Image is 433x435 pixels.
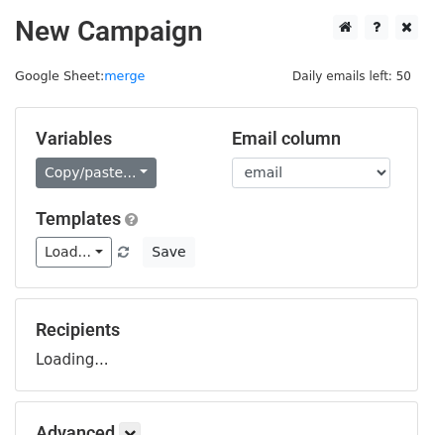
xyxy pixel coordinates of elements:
[36,128,202,150] h5: Variables
[36,237,112,268] a: Load...
[285,68,418,83] a: Daily emails left: 50
[15,68,145,83] small: Google Sheet:
[232,128,398,150] h5: Email column
[36,319,397,341] h5: Recipients
[143,237,194,268] button: Save
[36,158,157,188] a: Copy/paste...
[104,68,145,83] a: merge
[36,319,397,371] div: Loading...
[285,65,418,87] span: Daily emails left: 50
[36,208,121,229] a: Templates
[15,15,418,49] h2: New Campaign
